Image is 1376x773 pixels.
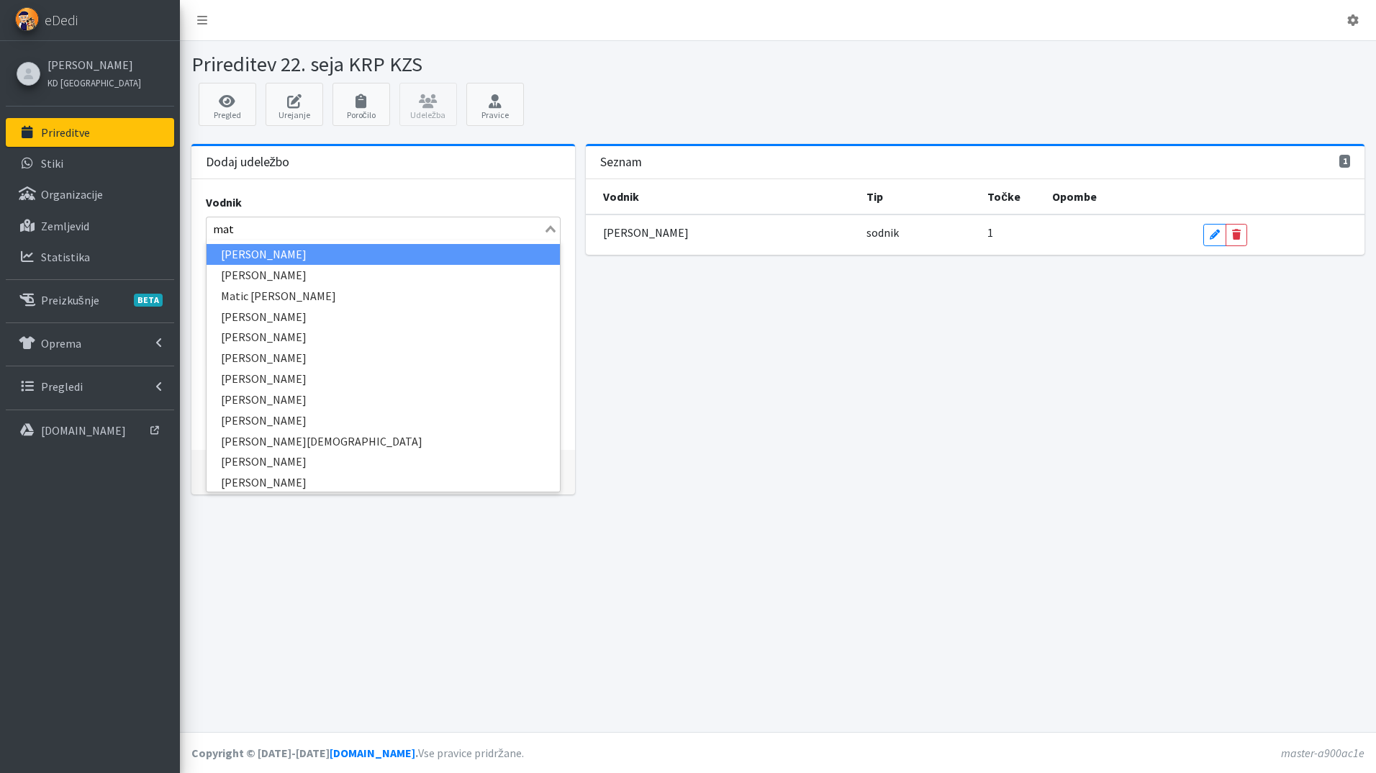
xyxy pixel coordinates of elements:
a: [PERSON_NAME] [47,56,141,73]
td: [PERSON_NAME] [586,214,858,255]
li: [PERSON_NAME] [207,472,561,493]
span: 1 [987,225,993,240]
li: [PERSON_NAME] [207,265,561,286]
p: Zemljevid [41,219,89,233]
li: [PERSON_NAME] [207,348,561,369]
p: Preizkušnje [41,293,99,307]
span: sodnik [866,225,899,240]
a: Pregledi [6,372,174,401]
a: Prireditve [6,118,174,147]
p: [DOMAIN_NAME] [41,423,126,438]
th: Točke [979,179,1044,214]
p: Pregledi [41,379,83,394]
h3: Seznam [600,155,642,170]
span: BETA [134,294,163,307]
h3: Dodaj udeležbo [206,155,290,170]
span: 1 [1339,155,1351,168]
li: Matic [PERSON_NAME] [207,286,561,307]
a: [DOMAIN_NAME] [330,746,415,760]
h1: Prireditev 22. seja KRP KZS [191,52,773,77]
p: Organizacije [41,187,103,202]
a: Organizacije [6,180,174,209]
label: Vodnik [206,194,242,211]
li: [PERSON_NAME] [207,327,561,348]
input: Search for option [208,220,543,238]
li: [PERSON_NAME][DEMOGRAPHIC_DATA] [207,431,561,452]
li: [PERSON_NAME] [207,307,561,327]
li: [PERSON_NAME] [207,244,561,265]
li: [PERSON_NAME] [207,410,561,431]
a: [DOMAIN_NAME] [6,416,174,445]
p: Oprema [41,336,81,351]
strong: Copyright © [DATE]-[DATE] . [191,746,418,760]
a: Urejanje [266,83,323,126]
a: Pravice [466,83,524,126]
a: Stiki [6,149,174,178]
a: KD [GEOGRAPHIC_DATA] [47,73,141,91]
p: Stiki [41,156,63,171]
p: Statistika [41,250,90,264]
div: Search for option [206,217,561,241]
a: Oprema [6,329,174,358]
li: [PERSON_NAME] [207,369,561,389]
a: Zemljevid [6,212,174,240]
th: Vodnik [586,179,858,214]
a: Statistika [6,243,174,271]
span: eDedi [45,9,78,31]
a: PreizkušnjeBETA [6,286,174,315]
li: [PERSON_NAME] [207,389,561,410]
li: [PERSON_NAME] [207,451,561,472]
a: Pregled [199,83,256,126]
p: Prireditve [41,125,90,140]
em: master-a900ac1e [1281,746,1364,760]
small: KD [GEOGRAPHIC_DATA] [47,77,141,89]
img: eDedi [15,7,39,31]
a: Poročilo [332,83,390,126]
th: Opombe [1044,179,1195,214]
th: Tip [858,179,979,214]
footer: Vse pravice pridržane. [180,732,1376,773]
